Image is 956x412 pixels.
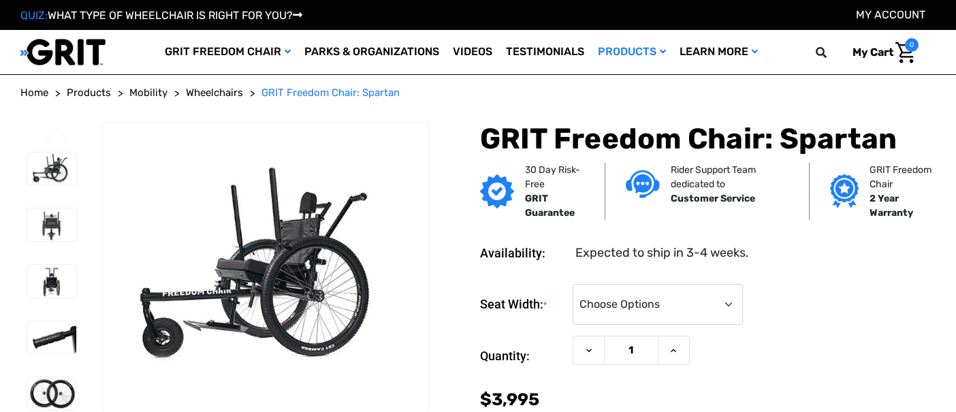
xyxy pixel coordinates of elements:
a: Learn More [673,30,765,74]
dd: Expected to ship in 3-4 weeks. [575,244,749,262]
img: GRIT Freedom Chair: Spartan [27,321,76,354]
img: GRIT Freedom Chair: Spartan [27,208,76,241]
a: Home [20,85,48,101]
dt: Availability: [480,244,566,262]
span: GRIT Freedom Chair: Spartan [261,86,400,99]
a: Testimonials [499,30,591,74]
strong: 2 Year Warranty [870,193,913,219]
span: QUIZ: [20,9,48,22]
img: GRIT All-Terrain Wheelchair and Mobility Equipment [20,38,106,66]
img: Grit freedom [830,174,858,208]
img: GRIT Guarantee [480,174,514,208]
a: Videos [446,30,499,74]
img: GRIT Freedom Chair: Spartan [103,159,428,376]
nav: Breadcrumb [20,85,936,101]
img: Customer service [626,170,660,198]
a: Mobility [129,85,168,101]
label: Quantity: [480,336,566,377]
span: My Cart [853,46,893,59]
a: Products [591,30,673,74]
a: Account [856,8,925,21]
span: Wheelchairs [186,86,243,99]
strong: GRIT Guarantee [525,193,575,219]
a: GRIT Freedom Chair [158,30,298,74]
a: Parks & Organizations [298,30,446,74]
label: Seat Width: [480,284,566,326]
span: Products [67,86,111,99]
a: QUIZ:WHAT TYPE OF WHEELCHAIR IS RIGHT FOR YOU? [20,9,302,22]
a: Products [67,85,111,101]
a: Cart with 0 items [842,38,919,67]
strong: Customer Service [671,193,755,204]
span: 0 [905,38,919,52]
span: Mobility [129,86,168,99]
h1: GRIT Freedom Chair: Spartan [480,122,936,156]
img: Cart [895,42,915,63]
p: GRIT Freedom Chair [870,163,940,191]
span: $3,995 [480,390,539,409]
a: Wheelchairs [186,85,243,101]
p: Rider Support Team dedicated to [671,163,788,191]
img: GRIT Freedom Chair: Spartan [27,153,76,185]
img: GRIT Freedom Chair: Spartan [27,265,76,298]
button: Go to slide 4 of 4 [44,128,72,144]
input: Search [822,38,842,67]
span: Home [20,86,48,99]
a: GRIT Freedom Chair: Spartan [261,85,400,101]
img: GRIT Freedom Chair: Spartan [27,377,76,410]
p: 30 Day Risk-Free [525,163,585,191]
